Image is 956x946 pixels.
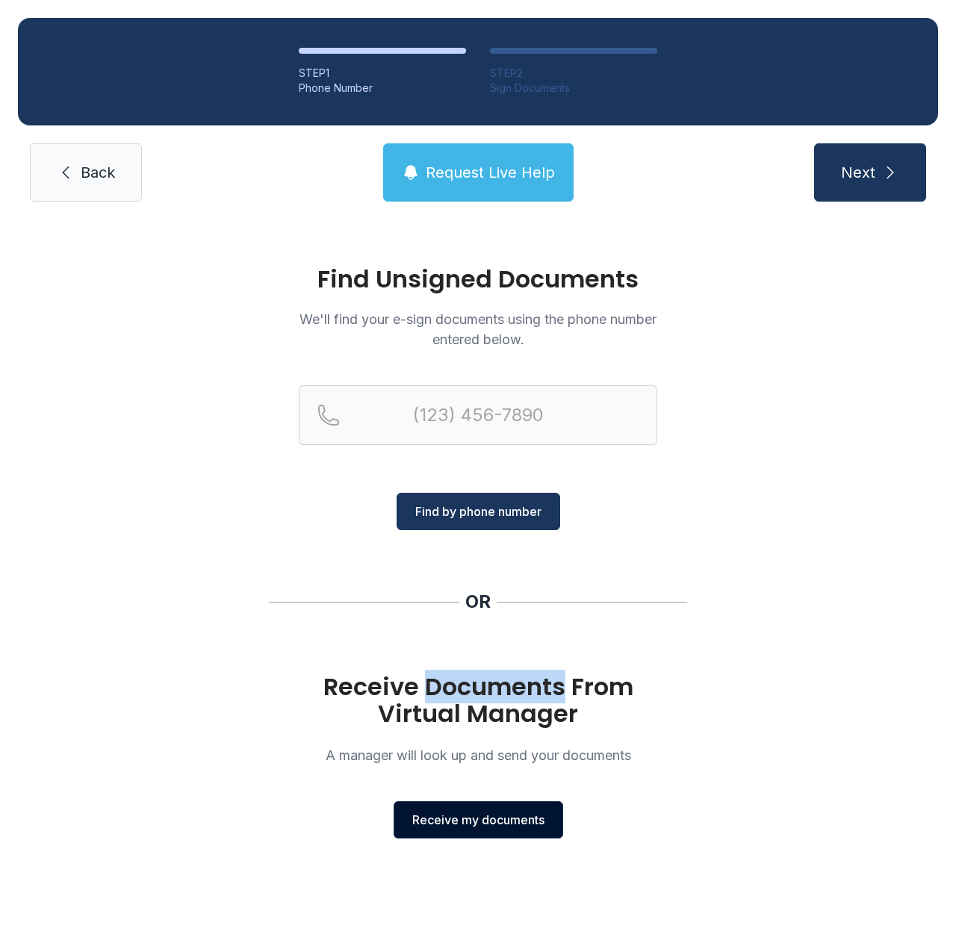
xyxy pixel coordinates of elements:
[299,66,466,81] div: STEP 1
[81,162,115,183] span: Back
[299,673,657,727] h1: Receive Documents From Virtual Manager
[490,66,657,81] div: STEP 2
[412,811,544,829] span: Receive my documents
[299,81,466,96] div: Phone Number
[299,385,657,445] input: Reservation phone number
[465,590,491,614] div: OR
[299,267,657,291] h1: Find Unsigned Documents
[426,162,555,183] span: Request Live Help
[299,745,657,765] p: A manager will look up and send your documents
[299,309,657,349] p: We'll find your e-sign documents using the phone number entered below.
[415,502,541,520] span: Find by phone number
[490,81,657,96] div: Sign Documents
[841,162,875,183] span: Next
